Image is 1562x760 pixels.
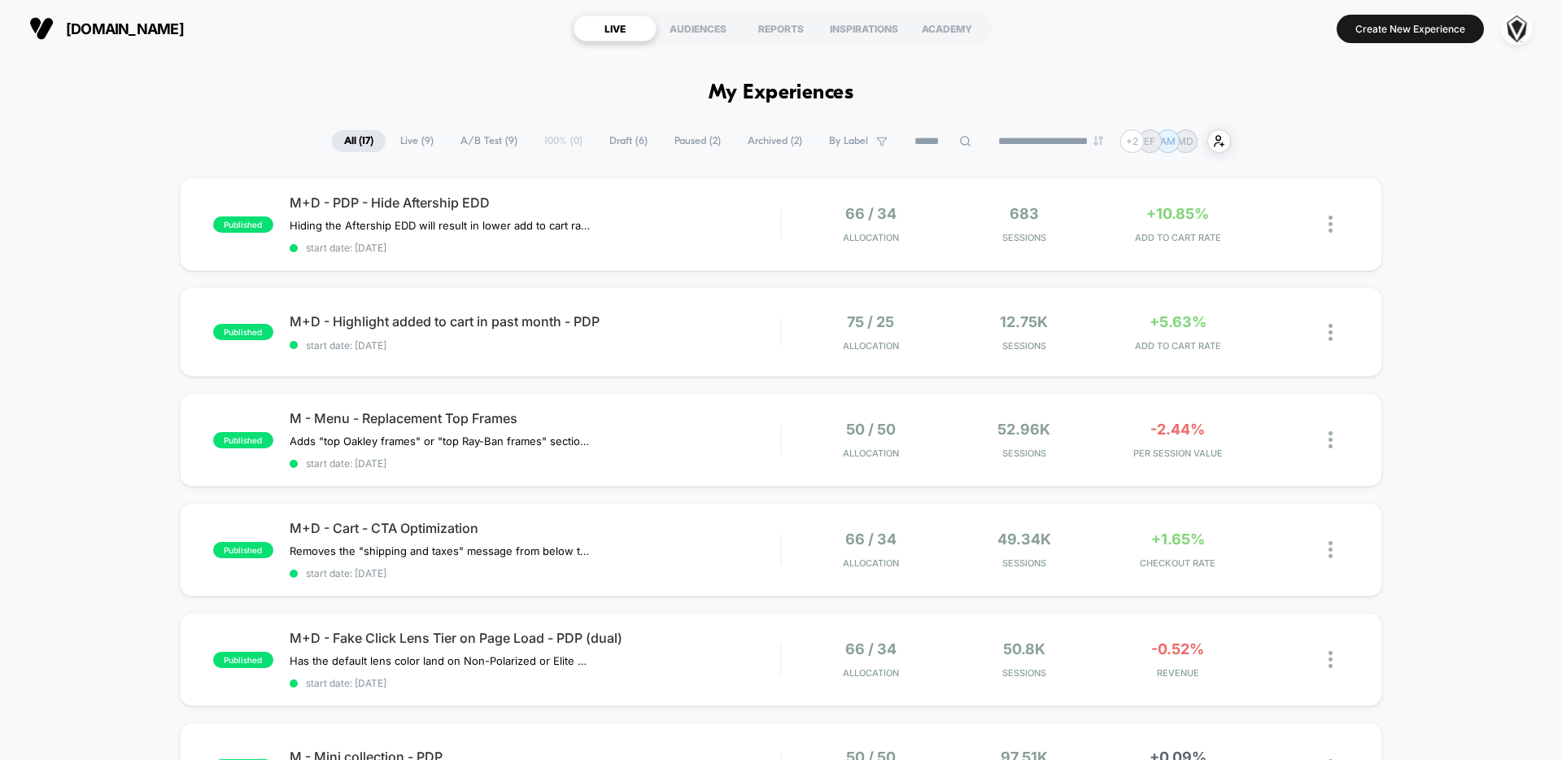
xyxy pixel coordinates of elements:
[822,15,905,41] div: INSPIRATIONS
[66,20,184,37] span: [DOMAIN_NAME]
[997,531,1051,548] span: 49.34k
[1120,129,1144,153] div: + 2
[1144,135,1155,147] p: EF
[290,219,591,232] span: Hiding the Aftership EDD will result in lower add to cart rate and conversion rate
[709,81,854,105] h1: My Experiences
[843,448,899,459] span: Allocation
[448,130,530,152] span: A/B Test ( 9 )
[952,557,1097,569] span: Sessions
[290,677,780,689] span: start date: [DATE]
[290,630,780,646] span: M+D - Fake Click Lens Tier on Page Load - PDP (dual)
[1329,216,1333,233] img: close
[24,15,189,41] button: [DOMAIN_NAME]
[1329,651,1333,668] img: close
[1501,13,1533,45] img: ppic
[740,15,822,41] div: REPORTS
[290,567,780,579] span: start date: [DATE]
[845,531,897,548] span: 66 / 34
[847,313,894,330] span: 75 / 25
[1160,135,1176,147] p: AM
[657,15,740,41] div: AUDIENCES
[290,410,780,426] span: M - Menu - Replacement Top Frames
[1177,135,1193,147] p: MD
[1150,313,1206,330] span: +5.63%
[1329,324,1333,341] img: close
[1105,448,1250,459] span: PER SESSION VALUE
[29,16,54,41] img: Visually logo
[1151,640,1204,657] span: -0.52%
[1496,12,1538,46] button: ppic
[952,448,1097,459] span: Sessions
[213,542,273,558] span: published
[905,15,988,41] div: ACADEMY
[290,194,780,211] span: M+D - PDP - Hide Aftership EDD
[997,421,1050,438] span: 52.96k
[290,313,780,330] span: M+D - Highlight added to cart in past month - PDP
[290,435,591,448] span: Adds "top Oakley frames" or "top Ray-Ban frames" section to replacement lenses for Oakley and Ray...
[1093,136,1103,146] img: end
[388,130,446,152] span: Live ( 9 )
[1151,531,1205,548] span: +1.65%
[1000,313,1048,330] span: 12.75k
[213,324,273,340] span: published
[846,421,896,438] span: 50 / 50
[213,432,273,448] span: published
[843,340,899,352] span: Allocation
[1337,15,1484,43] button: Create New Experience
[662,130,733,152] span: Paused ( 2 )
[597,130,660,152] span: Draft ( 6 )
[1003,640,1045,657] span: 50.8k
[1105,667,1250,679] span: REVENUE
[845,205,897,222] span: 66 / 34
[290,457,780,470] span: start date: [DATE]
[290,520,780,536] span: M+D - Cart - CTA Optimization
[1105,340,1250,352] span: ADD TO CART RATE
[1146,205,1209,222] span: +10.85%
[290,339,780,352] span: start date: [DATE]
[574,15,657,41] div: LIVE
[290,242,780,254] span: start date: [DATE]
[1329,541,1333,558] img: close
[213,216,273,233] span: published
[952,667,1097,679] span: Sessions
[952,340,1097,352] span: Sessions
[290,654,591,667] span: Has the default lens color land on Non-Polarized or Elite Polarized to see if that performs bette...
[843,557,899,569] span: Allocation
[332,130,386,152] span: All ( 17 )
[213,652,273,668] span: published
[829,135,868,147] span: By Label
[1010,205,1039,222] span: 683
[735,130,814,152] span: Archived ( 2 )
[290,544,591,557] span: Removes the "shipping and taxes" message from below the CTA and replaces it with message about re...
[1329,431,1333,448] img: close
[1105,232,1250,243] span: ADD TO CART RATE
[843,232,899,243] span: Allocation
[845,640,897,657] span: 66 / 34
[952,232,1097,243] span: Sessions
[1105,557,1250,569] span: CHECKOUT RATE
[843,667,899,679] span: Allocation
[1150,421,1205,438] span: -2.44%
